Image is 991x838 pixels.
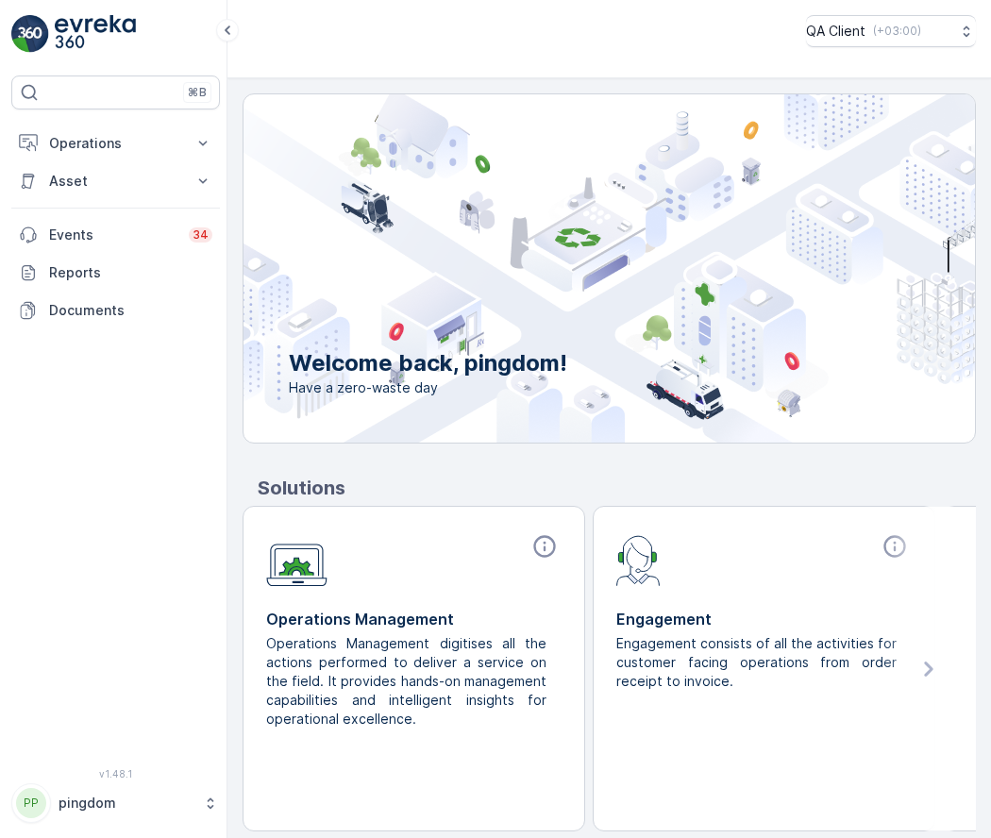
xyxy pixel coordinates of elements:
p: ⌘B [188,85,207,100]
p: Operations [49,134,182,153]
button: Asset [11,162,220,200]
p: 34 [193,227,209,243]
a: Reports [11,254,220,292]
p: Engagement [616,608,912,630]
p: Welcome back, pingdom! [289,348,567,378]
img: module-icon [616,533,661,586]
p: Operations Management [266,608,562,630]
p: Asset [49,172,182,191]
a: Documents [11,292,220,329]
p: pingdom [59,794,193,813]
button: PPpingdom [11,783,220,823]
p: Documents [49,301,212,320]
p: QA Client [806,22,865,41]
span: v 1.48.1 [11,768,220,779]
p: ( +03:00 ) [873,24,921,39]
button: Operations [11,125,220,162]
button: QA Client(+03:00) [806,15,976,47]
a: Events34 [11,216,220,254]
p: Engagement consists of all the activities for customer facing operations from order receipt to in... [616,634,897,691]
img: logo [11,15,49,53]
span: Have a zero-waste day [289,378,567,397]
p: Operations Management digitises all the actions performed to deliver a service on the field. It p... [266,634,546,729]
p: Reports [49,263,212,282]
img: module-icon [266,533,328,587]
p: Events [49,226,177,244]
p: Solutions [258,474,976,502]
img: city illustration [159,94,975,443]
img: logo_light-DOdMpM7g.png [55,15,136,53]
div: PP [16,788,46,818]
